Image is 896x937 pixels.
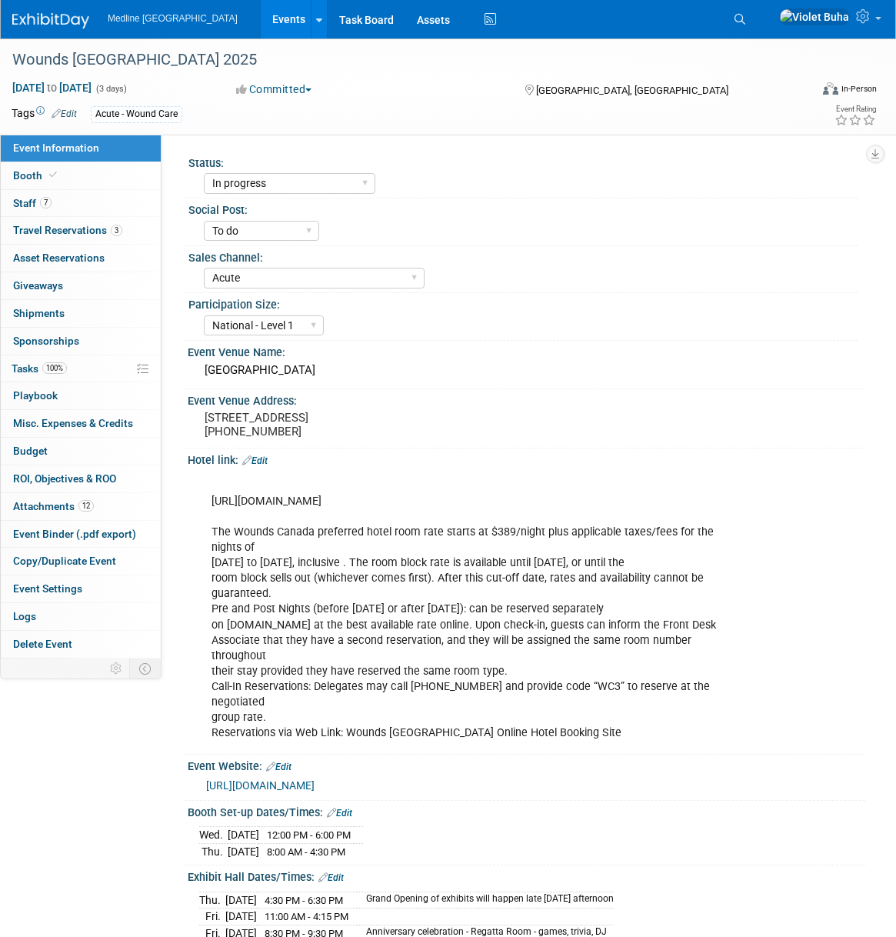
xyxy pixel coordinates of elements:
div: Status: [188,152,858,171]
div: Event Rating [834,105,876,113]
span: 4:30 PM - 6:30 PM [265,895,343,906]
span: Event Information [13,142,99,154]
div: Event Website: [188,755,865,775]
td: Fri. [199,909,225,925]
a: Edit [266,762,291,772]
div: Event Format [742,80,877,103]
span: Playbook [13,389,58,402]
a: Event Settings [1,575,161,602]
a: Event Information [1,135,161,162]
div: Social Post: [188,198,858,218]
span: Giveaways [13,279,63,292]
span: Attachments [13,500,94,512]
a: Staff7 [1,190,161,217]
a: Edit [242,455,268,466]
div: Event Venue Address: [188,389,865,408]
a: Shipments [1,300,161,327]
a: Copy/Duplicate Event [1,548,161,575]
span: Copy/Duplicate Event [13,555,116,567]
span: to [45,82,59,94]
a: Tasks100% [1,355,161,382]
span: Sponsorships [13,335,79,347]
span: 12 [78,500,94,512]
span: Booth [13,169,60,182]
td: [DATE] [228,827,259,844]
span: Medline [GEOGRAPHIC_DATA] [108,13,238,24]
div: Booth Set-up Dates/Times: [188,801,865,821]
span: ROI, Objectives & ROO [13,472,116,485]
div: Event Venue Name: [188,341,865,360]
span: [GEOGRAPHIC_DATA], [GEOGRAPHIC_DATA] [536,85,728,96]
span: (3 days) [95,84,127,94]
span: Tasks [12,362,67,375]
a: Event Binder (.pdf export) [1,521,161,548]
span: Travel Reservations [13,224,122,236]
span: Misc. Expenses & Credits [13,417,133,429]
td: [DATE] [225,892,257,909]
span: 7 [40,197,52,208]
span: 8:00 AM - 4:30 PM [267,846,345,858]
span: Event Binder (.pdf export) [13,528,136,540]
a: Sponsorships [1,328,161,355]
a: ROI, Objectives & ROO [1,465,161,492]
a: [URL][DOMAIN_NAME] [206,779,315,792]
td: Wed. [199,827,228,844]
pre: [STREET_ADDRESS] [PHONE_NUMBER] [205,411,453,438]
a: Delete Event [1,631,161,658]
img: Violet Buha [779,8,850,25]
td: Personalize Event Tab Strip [103,659,130,679]
span: 11:00 AM - 4:15 PM [265,911,348,922]
a: Attachments12 [1,493,161,520]
span: Shipments [13,307,65,319]
span: 3 [111,225,122,236]
span: Staff [13,197,52,209]
a: Misc. Expenses & Credits [1,410,161,437]
td: Thu. [199,892,225,909]
span: [DATE] [DATE] [12,81,92,95]
span: Delete Event [13,638,72,650]
i: Booth reservation complete [49,171,57,179]
span: 12:00 PM - 6:00 PM [267,829,351,841]
a: Booth [1,162,161,189]
span: 100% [42,362,67,374]
a: Edit [318,872,344,883]
span: Asset Reservations [13,252,105,264]
div: Wounds [GEOGRAPHIC_DATA] 2025 [7,46,792,74]
td: Toggle Event Tabs [130,659,162,679]
a: Logs [1,603,161,630]
span: Logs [13,610,36,622]
a: Budget [1,438,161,465]
span: Event Settings [13,582,82,595]
div: [URL][DOMAIN_NAME] The Wounds Canada preferred hotel room rate starts at $389/night plus applicab... [201,471,729,749]
a: Playbook [1,382,161,409]
div: Acute - Wound Care [91,106,182,122]
a: Edit [327,808,352,819]
td: [DATE] [225,909,257,925]
td: Grand Opening of exhibits will happen late [DATE] afternoon [357,892,614,909]
div: Participation Size: [188,293,858,312]
div: In-Person [841,83,877,95]
img: Format-Inperson.png [823,82,838,95]
div: [GEOGRAPHIC_DATA] [199,358,854,382]
div: Sales Channel: [188,246,858,265]
td: Tags [12,105,77,123]
a: Giveaways [1,272,161,299]
a: Edit [52,108,77,119]
td: [DATE] [228,843,259,859]
a: Travel Reservations3 [1,217,161,244]
td: Thu. [199,843,228,859]
button: Committed [231,82,318,97]
img: ExhibitDay [12,13,89,28]
div: Exhibit Hall Dates/Times: [188,865,865,885]
div: Hotel link: [188,448,865,468]
a: Asset Reservations [1,245,161,272]
span: Budget [13,445,48,457]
